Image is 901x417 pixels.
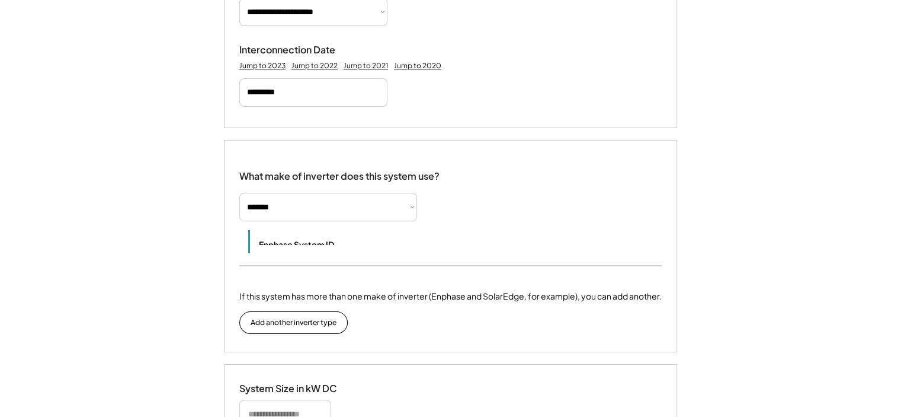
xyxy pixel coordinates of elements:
div: What make of inverter does this system use? [239,158,440,185]
div: Jump to 2022 [291,61,338,71]
div: Interconnection Date [239,44,358,56]
div: Jump to 2021 [344,61,388,71]
button: Add another inverter type [239,311,348,334]
div: If this system has more than one make of inverter (Enphase and SolarEdge, for example), you can a... [239,290,662,303]
div: Jump to 2020 [394,61,441,71]
div: Jump to 2023 [239,61,286,71]
div: Enphase System ID [259,239,377,250]
div: System Size in kW DC [239,383,358,395]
